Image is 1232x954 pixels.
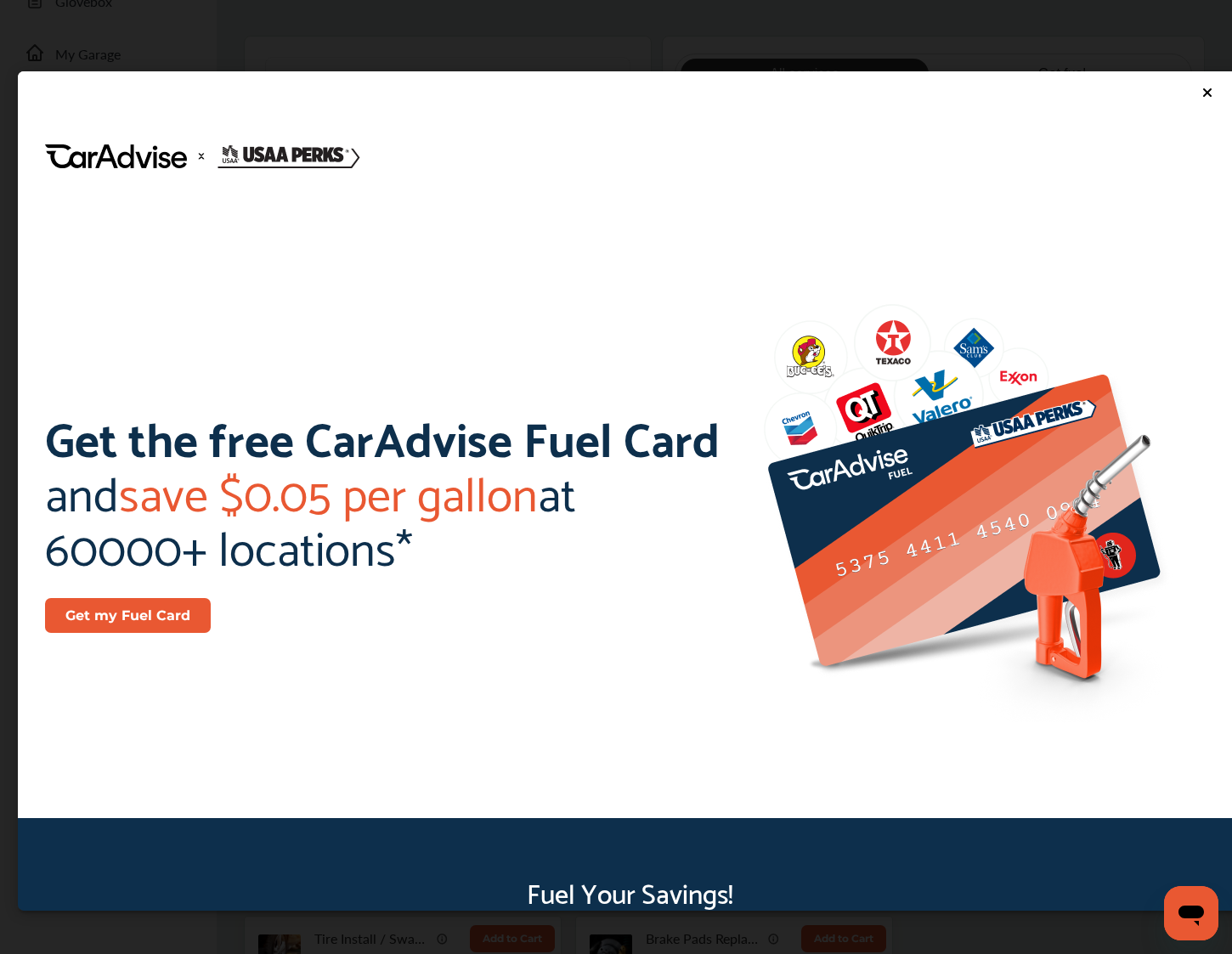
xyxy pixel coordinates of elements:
[45,394,720,476] p: Get the free CarAdvise Fuel Card
[45,598,211,633] button: Get my Fuel Card
[1164,886,1218,940] iframe: Button to launch messaging window
[538,449,576,529] span: at
[45,144,360,168] img: i85PM1v5UtdP9sXAtjSuITTPCbRGon30paZfl+De13piH2zjMgAAAAAElFTkSuQmCC
[72,872,1187,911] p: Fuel Your Savings!
[45,503,720,584] p: 60000+ locations*
[45,449,119,529] span: and
[119,449,538,529] span: save $0.05 per gallon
